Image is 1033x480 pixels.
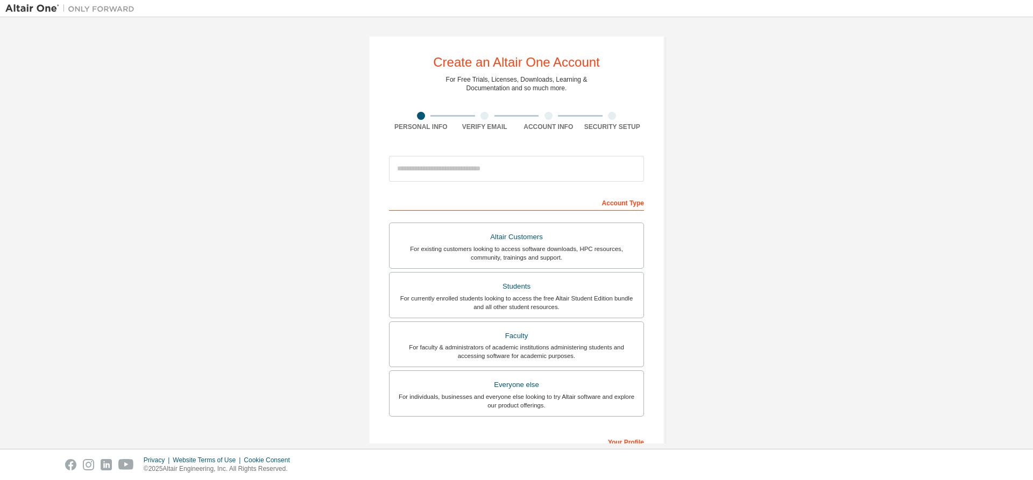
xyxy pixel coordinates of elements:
[389,433,644,450] div: Your Profile
[396,245,637,262] div: For existing customers looking to access software downloads, HPC resources, community, trainings ...
[244,456,296,464] div: Cookie Consent
[581,123,645,131] div: Security Setup
[453,123,517,131] div: Verify Email
[396,392,637,410] div: For individuals, businesses and everyone else looking to try Altair software and explore our prod...
[433,56,600,69] div: Create an Altair One Account
[516,123,581,131] div: Account Info
[396,343,637,360] div: For faculty & administrators of academic institutions administering students and accessing softwa...
[396,294,637,311] div: For currently enrolled students looking to access the free Altair Student Edition bundle and all ...
[144,464,296,474] p: © 2025 Altair Engineering, Inc. All Rights Reserved.
[396,377,637,392] div: Everyone else
[65,459,76,470] img: facebook.svg
[101,459,112,470] img: linkedin.svg
[396,230,637,245] div: Altair Customers
[389,123,453,131] div: Personal Info
[446,75,588,92] div: For Free Trials, Licenses, Downloads, Learning & Documentation and so much more.
[396,328,637,343] div: Faculty
[5,3,140,14] img: Altair One
[144,456,173,464] div: Privacy
[173,456,244,464] div: Website Terms of Use
[83,459,94,470] img: instagram.svg
[396,279,637,294] div: Students
[389,194,644,211] div: Account Type
[118,459,134,470] img: youtube.svg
